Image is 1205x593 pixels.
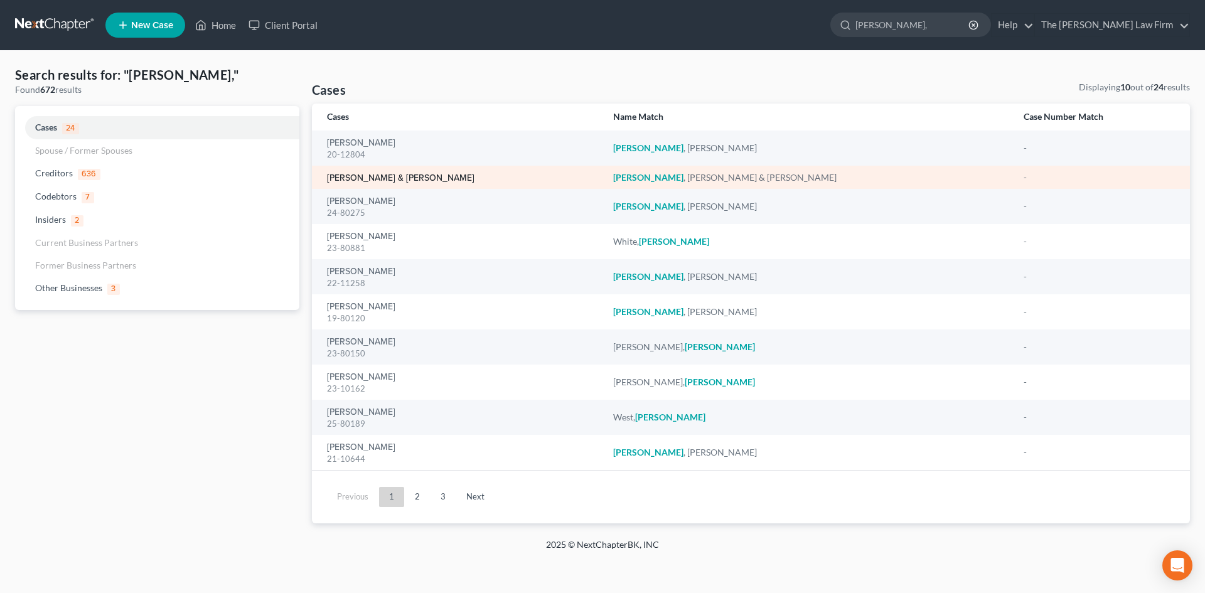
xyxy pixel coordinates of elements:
em: [PERSON_NAME] [613,306,683,317]
div: 19-80120 [327,313,593,324]
span: Creditors [35,168,73,178]
th: Name Match [603,104,1014,131]
a: Spouse / Former Spouses [15,139,299,162]
span: 3 [107,284,120,295]
div: Found results [15,83,299,96]
div: - [1024,341,1176,353]
a: [PERSON_NAME] [327,267,395,276]
h4: Search results for: "[PERSON_NAME]," [15,66,299,83]
a: [PERSON_NAME] [327,443,395,452]
span: Codebtors [35,191,77,201]
div: Open Intercom Messenger [1162,550,1192,580]
div: - [1024,200,1176,213]
div: - [1024,270,1176,283]
a: [PERSON_NAME] [327,139,395,147]
a: Home [189,14,242,36]
span: 2 [71,215,83,227]
span: Insiders [35,214,66,225]
div: - [1024,235,1176,248]
em: [PERSON_NAME] [639,236,709,247]
span: Other Businesses [35,282,102,293]
em: [PERSON_NAME] [613,201,683,211]
div: 25-80189 [327,418,593,430]
div: - [1024,171,1176,184]
div: [PERSON_NAME], [613,341,1004,353]
span: Former Business Partners [35,260,136,270]
th: Cases [312,104,603,131]
span: New Case [131,21,173,30]
em: [PERSON_NAME] [613,142,683,153]
h4: Cases [312,81,346,99]
div: - [1024,142,1176,154]
th: Case Number Match [1014,104,1191,131]
div: - [1024,446,1176,459]
div: - [1024,411,1176,424]
span: 636 [78,169,100,180]
div: [PERSON_NAME], [613,376,1004,388]
div: 23-80881 [327,242,593,254]
div: , [PERSON_NAME] [613,270,1004,283]
a: Client Portal [242,14,324,36]
div: 24-80275 [327,207,593,219]
em: [PERSON_NAME] [613,447,683,457]
strong: 10 [1120,82,1130,92]
div: West, [613,411,1004,424]
em: [PERSON_NAME] [635,412,705,422]
span: Current Business Partners [35,237,138,248]
a: [PERSON_NAME] [327,338,395,346]
strong: 672 [40,84,55,95]
div: 23-80150 [327,348,593,360]
a: 1 [379,487,404,507]
span: 7 [82,192,94,203]
a: Help [992,14,1034,36]
div: 2025 © NextChapterBK, INC [245,538,960,561]
a: [PERSON_NAME] [327,232,395,241]
a: 3 [431,487,456,507]
a: [PERSON_NAME] [327,373,395,382]
a: Current Business Partners [15,232,299,254]
div: , [PERSON_NAME] & [PERSON_NAME] [613,171,1004,184]
a: Codebtors7 [15,185,299,208]
a: [PERSON_NAME] [327,408,395,417]
span: Spouse / Former Spouses [35,145,132,156]
a: Next [456,487,495,507]
a: Former Business Partners [15,254,299,277]
a: [PERSON_NAME] [327,302,395,311]
a: Creditors636 [15,162,299,185]
a: [PERSON_NAME] [327,197,395,206]
div: 20-12804 [327,149,593,161]
span: Cases [35,122,57,132]
div: , [PERSON_NAME] [613,446,1004,459]
em: [PERSON_NAME] [613,172,683,183]
div: 21-10644 [327,453,593,465]
div: 22-11258 [327,277,593,289]
a: The [PERSON_NAME] Law Firm [1035,14,1189,36]
em: [PERSON_NAME] [685,341,755,352]
div: , [PERSON_NAME] [613,200,1004,213]
a: [PERSON_NAME] & [PERSON_NAME] [327,174,474,183]
input: Search by name... [855,13,970,36]
a: Cases24 [15,116,299,139]
strong: 24 [1154,82,1164,92]
span: 24 [62,123,79,134]
em: [PERSON_NAME] [613,271,683,282]
div: - [1024,376,1176,388]
div: Displaying out of results [1079,81,1190,93]
a: Other Businesses3 [15,277,299,300]
div: - [1024,306,1176,318]
div: , [PERSON_NAME] [613,306,1004,318]
div: White, [613,235,1004,248]
div: , [PERSON_NAME] [613,142,1004,154]
div: 23-10162 [327,383,593,395]
a: Insiders2 [15,208,299,232]
a: 2 [405,487,430,507]
em: [PERSON_NAME] [685,377,755,387]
